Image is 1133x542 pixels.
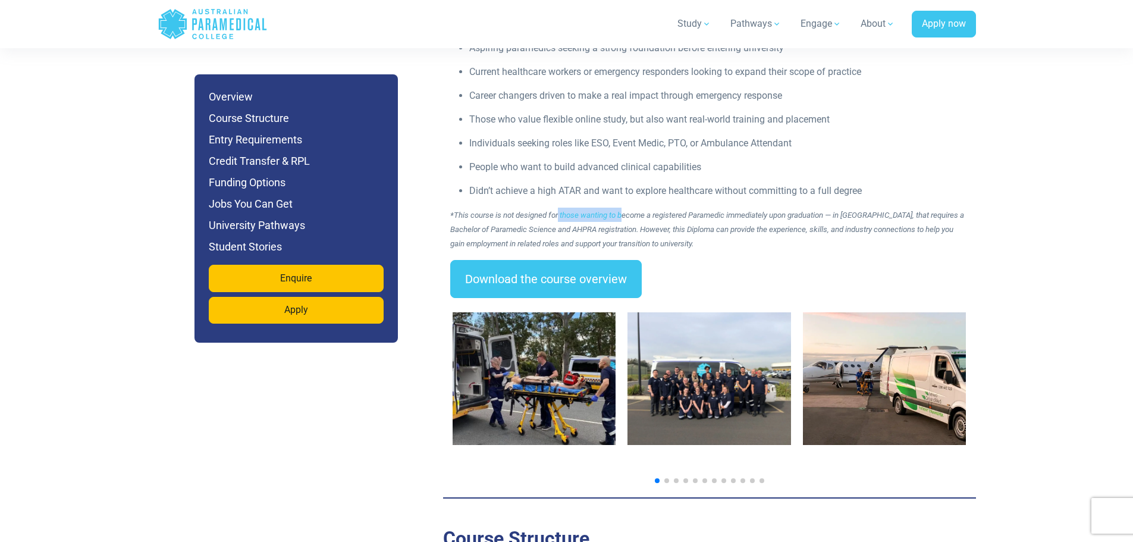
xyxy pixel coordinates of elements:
[469,160,969,174] p: People who want to build advanced clinical capabilities
[469,89,969,103] p: Career changers driven to make a real impact through emergency response
[453,312,616,464] div: 1 / 14
[453,312,616,445] img: Hands on training - outside
[702,478,707,483] span: Go to slide 6
[674,478,679,483] span: Go to slide 3
[450,260,642,298] a: Download the course overview
[627,312,791,445] img: Australian Paramedical College students completing their Clinical Workshop in NSW.
[721,478,726,483] span: Go to slide 8
[731,478,736,483] span: Go to slide 9
[158,5,268,43] a: Australian Paramedical College
[469,184,969,198] p: Didn’t achieve a high ATAR and want to explore healthcare without committing to a full degree
[853,7,902,40] a: About
[670,7,718,40] a: Study
[469,112,969,127] p: Those who value flexible online study, but also want real-world training and placement
[469,136,969,151] p: Individuals seeking roles like ESO, Event Medic, PTO, or Ambulance Attendant
[759,478,764,483] span: Go to slide 12
[469,65,969,79] p: Current healthcare workers or emergency responders looking to expand their scope of practice
[723,7,789,40] a: Pathways
[740,478,745,483] span: Go to slide 10
[712,478,717,483] span: Go to slide 7
[655,478,660,483] span: Go to slide 1
[793,7,849,40] a: Engage
[912,11,976,38] a: Apply now
[469,41,969,55] p: Aspiring paramedics seeking a strong foundation before entering university
[450,211,964,248] em: *This course is not designed for those wanting to become a registered Paramedic immediately upon ...
[803,312,966,464] div: 3 / 14
[627,312,791,464] div: 2 / 14
[683,478,688,483] span: Go to slide 4
[750,478,755,483] span: Go to slide 11
[693,478,698,483] span: Go to slide 5
[803,312,966,445] img: AirMed and GroundMed Transport. *Image: AirMed and GroundMed (2023).
[664,478,669,483] span: Go to slide 2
